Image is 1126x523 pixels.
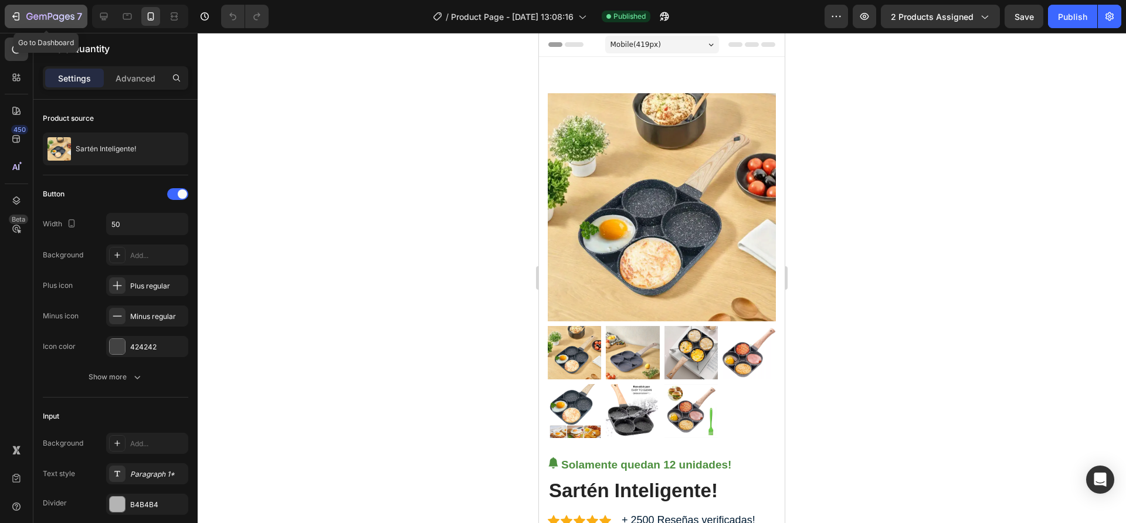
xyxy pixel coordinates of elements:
div: Width [43,216,79,232]
span: Save [1015,12,1034,22]
div: Show more [89,371,143,383]
div: 450 [11,125,28,134]
button: 2 products assigned [881,5,1000,28]
p: Sartén Inteligente! [76,145,136,153]
span: + 2500 Reseñas verificadas! [83,481,216,493]
p: 7 [77,9,82,23]
p: (P) Quantity [57,42,184,56]
div: Background [43,438,83,449]
div: Icon color [43,341,76,352]
button: Show more [43,366,188,388]
div: Paragraph 1* [130,469,185,480]
div: Divider [43,498,67,508]
div: Text style [43,468,75,479]
div: Input [43,411,59,422]
div: Background [43,250,83,260]
div: Minus icon [43,311,79,321]
button: Publish [1048,5,1097,28]
span: Published [613,11,646,22]
button: 7 [5,5,87,28]
div: 424242 [130,342,185,352]
div: Undo/Redo [221,5,269,28]
div: Plus regular [130,281,185,291]
iframe: Design area [539,33,785,523]
input: Auto [107,213,188,235]
span: Product Page - [DATE] 13:08:16 [451,11,574,23]
div: Product source [43,113,94,124]
div: Add... [130,439,185,449]
div: B4B4B4 [130,500,185,510]
div: Open Intercom Messenger [1086,466,1114,494]
div: Button [43,189,65,199]
img: product feature img [48,137,71,161]
div: Beta [9,215,28,224]
button: Save [1005,5,1043,28]
p: Advanced [116,72,155,84]
div: Plus icon [43,280,73,291]
span: 2 products assigned [891,11,974,23]
p: Settings [58,72,91,84]
span: / [446,11,449,23]
div: Publish [1058,11,1087,23]
div: Add... [130,250,185,261]
div: Minus regular [130,311,185,322]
